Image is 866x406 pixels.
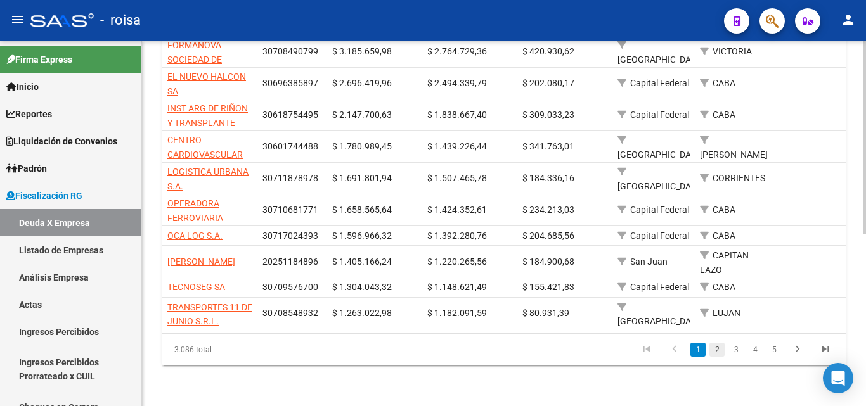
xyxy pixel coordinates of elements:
[6,80,39,94] span: Inicio
[167,198,227,251] span: OPERADORA FERROVIARIA SOCIEDAD DEL ESTADO
[6,53,72,67] span: Firma Express
[167,72,246,96] span: EL NUEVO HALCON SA
[262,308,318,318] span: 30708548932
[617,54,703,65] span: [GEOGRAPHIC_DATA]
[522,308,569,318] span: $ 80.931,39
[332,257,392,267] span: $ 1.405.166,24
[785,343,810,357] a: go to next page
[167,282,225,292] span: TECNOSEG SA
[522,257,574,267] span: $ 184.900,68
[427,78,487,88] span: $ 2.494.339,79
[522,231,574,241] span: $ 204.685,56
[630,282,689,292] span: Capital Federal
[713,308,740,318] span: LUJAN
[332,141,392,151] span: $ 1.780.989,45
[765,339,784,360] li: page 5
[167,135,248,188] span: CENTRO CARDIOVASCULAR DE [PERSON_NAME] S. A.
[713,110,735,120] span: CABA
[630,205,689,215] span: Capital Federal
[10,12,25,27] mat-icon: menu
[332,231,392,241] span: $ 1.596.966,32
[262,173,318,183] span: 30711878978
[813,343,837,357] a: go to last page
[332,78,392,88] span: $ 2.696.419,96
[332,110,392,120] span: $ 2.147.700,63
[690,343,706,357] a: 1
[332,308,392,318] span: $ 1.263.022,98
[262,141,318,151] span: 30601744488
[841,12,856,27] mat-icon: person
[709,343,725,357] a: 2
[167,231,223,241] span: OCA LOG S.A.
[427,173,487,183] span: $ 1.507.465,78
[167,167,249,191] span: LOGISTICA URBANA S.A.
[713,46,752,56] span: VICTORIA
[522,173,574,183] span: $ 184.336,16
[522,141,574,151] span: $ 341.763,01
[617,149,703,160] span: [GEOGRAPHIC_DATA]
[427,282,487,292] span: $ 1.148.621,49
[713,78,735,88] span: CABA
[427,46,487,56] span: $ 2.764.729,36
[6,134,117,148] span: Liquidación de Convenios
[167,302,252,327] span: TRANSPORTES 11 DE JUNIO S.R.L.
[262,231,318,241] span: 30717024393
[713,231,735,241] span: CABA
[332,282,392,292] span: $ 1.304.043,32
[700,250,749,275] span: CAPITAN LAZO
[700,149,785,174] span: [PERSON_NAME][GEOGRAPHIC_DATA]
[713,173,765,183] span: CORRIENTES
[630,110,689,120] span: Capital Federal
[262,78,318,88] span: 30696385897
[617,181,703,191] span: [GEOGRAPHIC_DATA]
[746,339,765,360] li: page 4
[427,257,487,267] span: $ 1.220.265,56
[427,231,487,241] span: $ 1.392.280,76
[727,339,746,360] li: page 3
[522,110,574,120] span: $ 309.033,23
[617,316,703,326] span: [GEOGRAPHIC_DATA]
[6,189,82,203] span: Fiscalización RG
[427,308,487,318] span: $ 1.182.091,59
[262,205,318,215] span: 30710681771
[522,78,574,88] span: $ 202.080,17
[427,141,487,151] span: $ 1.439.226,44
[713,205,735,215] span: CABA
[635,343,659,357] a: go to first page
[630,257,668,267] span: San Juan
[332,173,392,183] span: $ 1.691.801,94
[823,363,853,393] div: Open Intercom Messenger
[708,339,727,360] li: page 2
[662,343,687,357] a: go to previous page
[713,282,735,292] span: CABA
[332,205,392,215] span: $ 1.658.565,64
[522,282,574,292] span: $ 155.421,83
[522,46,574,56] span: $ 420.930,62
[162,334,297,365] div: 3.086 total
[427,110,487,120] span: $ 1.838.667,40
[747,343,763,357] a: 4
[262,46,318,56] span: 30708490799
[167,257,235,267] span: [PERSON_NAME]
[262,110,318,120] span: 30618754495
[100,6,141,34] span: - roisa
[6,162,47,175] span: Padrón
[688,339,708,360] li: page 1
[522,205,574,215] span: $ 234.213,03
[427,205,487,215] span: $ 1.424.352,61
[766,343,782,357] a: 5
[728,343,744,357] a: 3
[6,107,52,121] span: Reportes
[167,103,248,143] span: INST ARG DE RIÑON Y TRANSPLANTE S.A.
[332,46,392,56] span: $ 3.185.659,98
[630,231,689,241] span: Capital Federal
[262,282,318,292] span: 30709576700
[262,257,318,267] span: 20251184896
[630,78,689,88] span: Capital Federal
